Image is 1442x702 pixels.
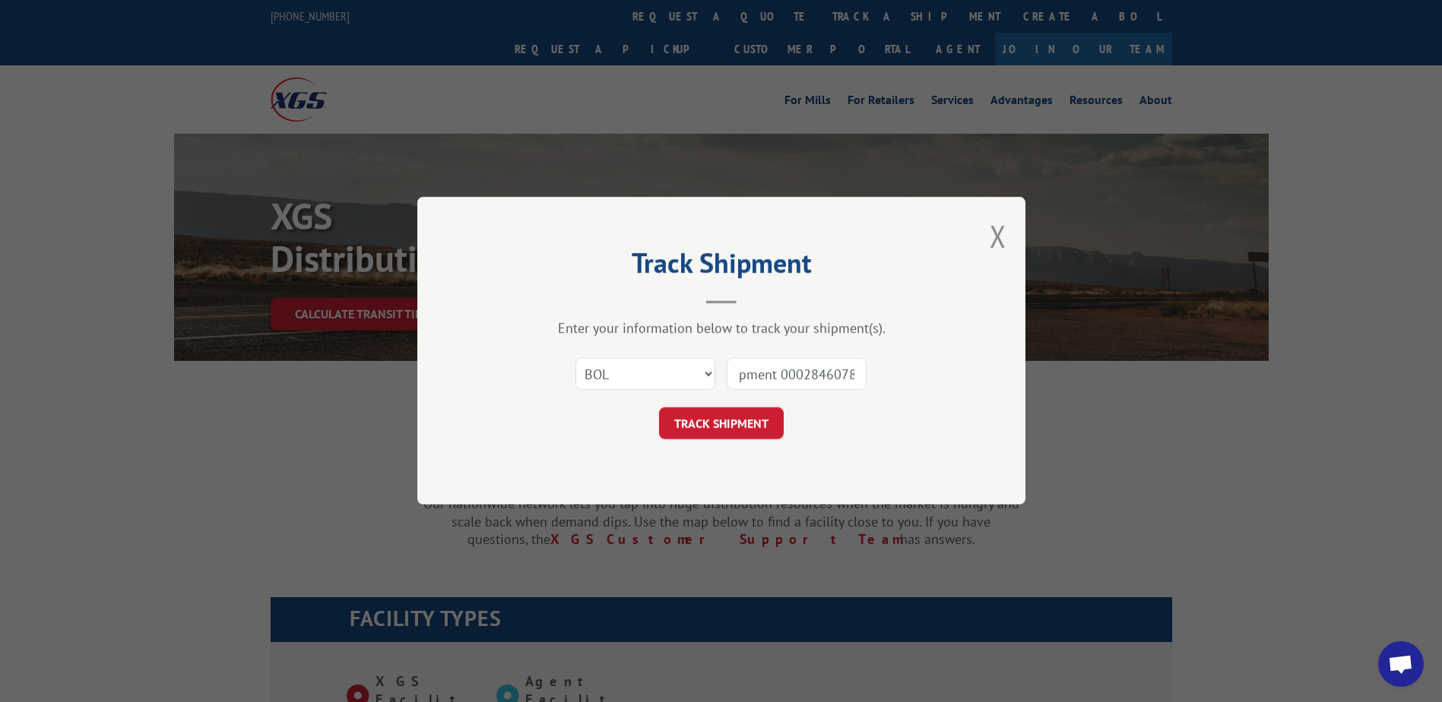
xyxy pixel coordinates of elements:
[1378,641,1424,687] a: Open chat
[990,216,1006,256] button: Close modal
[493,320,949,337] div: Enter your information below to track your shipment(s).
[493,252,949,281] h2: Track Shipment
[659,408,784,440] button: TRACK SHIPMENT
[727,359,867,391] input: Number(s)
